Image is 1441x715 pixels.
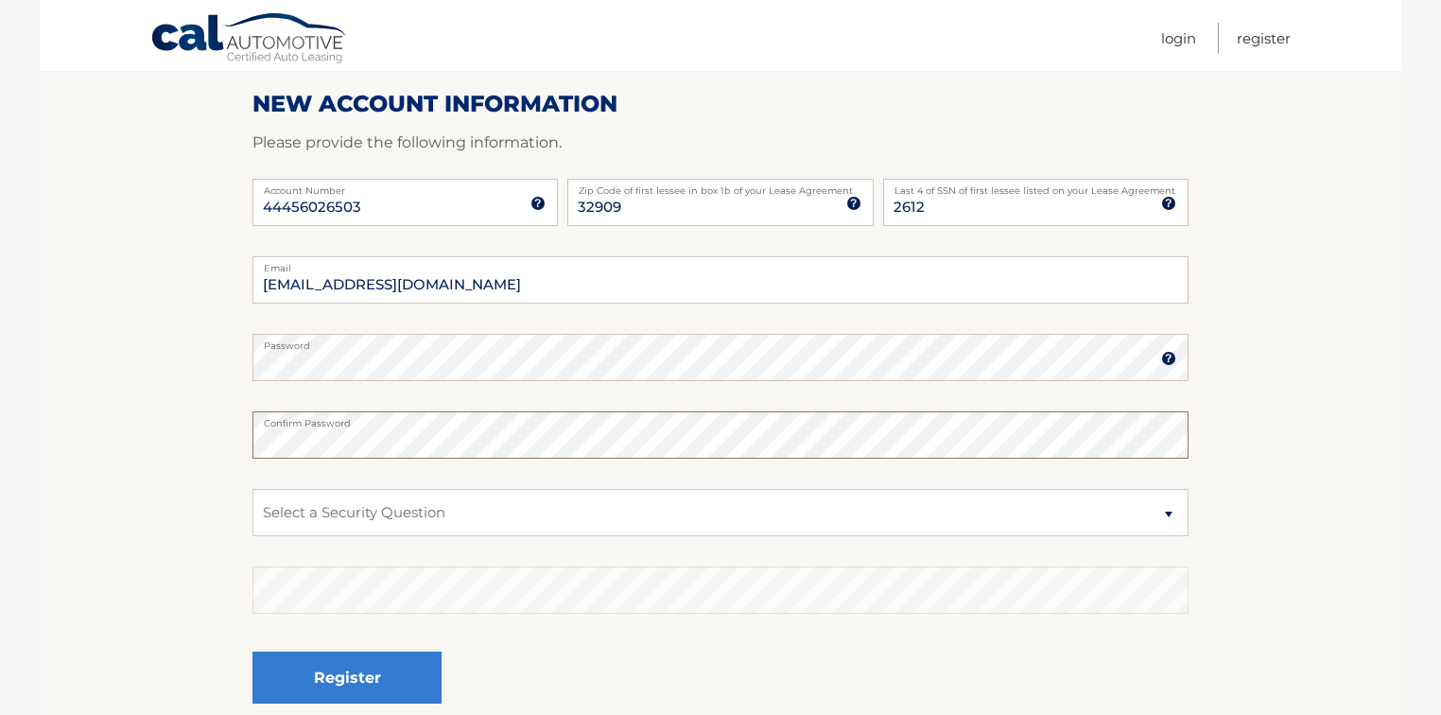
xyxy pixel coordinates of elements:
h2: New Account Information [252,90,1189,118]
label: Last 4 of SSN of first lessee listed on your Lease Agreement [883,179,1189,194]
img: tooltip.svg [846,196,861,211]
p: Please provide the following information. [252,130,1189,156]
img: tooltip.svg [1161,351,1176,366]
input: SSN or EIN (last 4 digits only) [883,179,1189,226]
input: Account Number [252,179,558,226]
label: Password [252,334,1189,349]
input: Email [252,256,1189,304]
label: Zip Code of first lessee in box 1b of your Lease Agreement [567,179,873,194]
a: Register [1237,23,1291,54]
label: Account Number [252,179,558,194]
a: Login [1161,23,1196,54]
label: Email [252,256,1189,271]
img: tooltip.svg [1161,196,1176,211]
label: Confirm Password [252,411,1189,427]
a: Cal Automotive [150,12,349,67]
input: Zip Code [567,179,873,226]
button: Register [252,652,442,704]
img: tooltip.svg [530,196,546,211]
